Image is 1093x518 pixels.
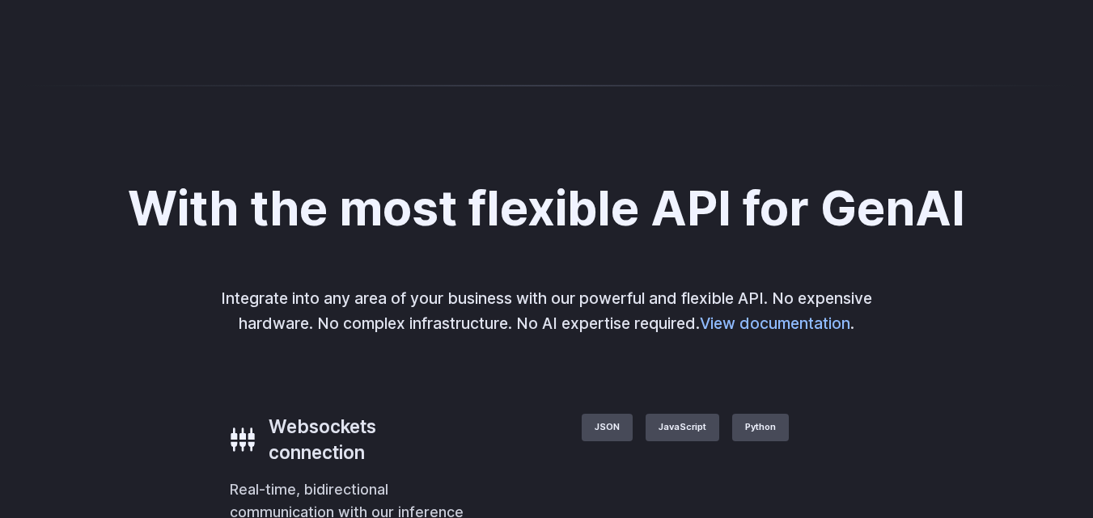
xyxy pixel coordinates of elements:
label: JavaScript [646,414,719,441]
label: Python [732,414,789,441]
h3: Websockets connection [269,414,468,465]
h2: With the most flexible API for GenAI [128,182,965,234]
a: View documentation [700,314,850,333]
p: Integrate into any area of your business with our powerful and flexible API. No expensive hardwar... [210,286,883,335]
label: JSON [582,414,633,441]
